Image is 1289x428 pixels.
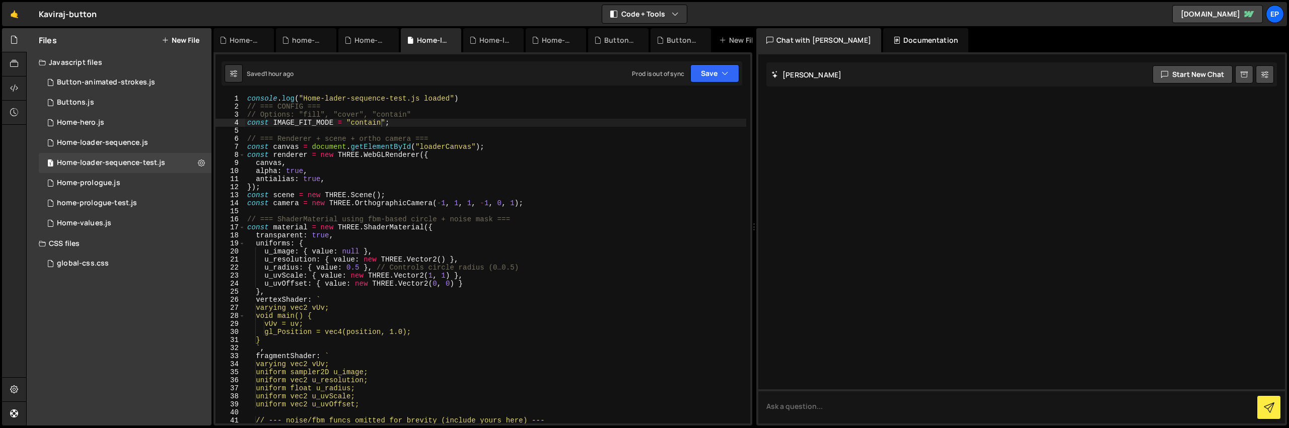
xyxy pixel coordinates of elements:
[216,199,245,207] div: 14
[216,320,245,328] div: 29
[216,328,245,336] div: 30
[756,28,881,52] div: Chat with [PERSON_NAME]
[417,35,449,45] div: Home-loader-sequence-test.js
[216,231,245,239] div: 18
[39,253,211,274] div: 16061/43261.css
[216,344,245,352] div: 32
[216,272,245,280] div: 23
[57,219,111,228] div: Home-values.js
[216,255,245,264] div: 21
[542,35,574,45] div: Home-hero.js
[216,167,245,175] div: 10
[39,213,211,233] div: 16061/43950.js
[39,153,211,173] div: 16061/44088.js
[216,400,245,408] div: 39
[39,113,211,133] div: 16061/43948.js
[216,280,245,288] div: 24
[39,8,97,20] div: Kaviraj-button
[216,127,245,135] div: 5
[354,35,387,45] div: Home-prologue.js
[216,239,245,247] div: 19
[57,138,148,147] div: Home-loader-sequence.js
[27,52,211,72] div: Javascript files
[265,69,294,78] div: 1 hour ago
[47,160,53,168] span: 1
[216,296,245,304] div: 26
[216,312,245,320] div: 28
[2,2,27,26] a: 🤙
[216,95,245,103] div: 1
[216,416,245,424] div: 41
[39,35,57,46] h2: Files
[216,360,245,368] div: 34
[230,35,262,45] div: Home-values.js
[216,392,245,400] div: 38
[216,183,245,191] div: 12
[57,158,165,167] div: Home-loader-sequence-test.js
[604,35,636,45] div: Buttons.js
[292,35,324,45] div: home-prologue-test.js
[216,159,245,167] div: 9
[57,98,94,107] div: Buttons.js
[27,233,211,253] div: CSS files
[162,36,199,44] button: New File
[39,193,211,213] div: 16061/44087.js
[216,288,245,296] div: 25
[216,191,245,199] div: 13
[216,135,245,143] div: 6
[216,352,245,360] div: 33
[216,223,245,231] div: 17
[39,72,211,93] div: 16061/43947.js
[216,264,245,272] div: 22
[216,247,245,255] div: 20
[1153,65,1233,83] button: Start new chat
[479,35,512,45] div: Home-loader-sequence.js
[39,133,211,153] div: 16061/43594.js
[216,175,245,183] div: 11
[771,70,841,79] h2: [PERSON_NAME]
[216,207,245,215] div: 15
[216,368,245,376] div: 35
[216,304,245,312] div: 27
[216,103,245,111] div: 2
[216,119,245,127] div: 4
[39,173,211,193] div: 16061/43249.js
[216,143,245,151] div: 7
[216,151,245,159] div: 8
[247,69,294,78] div: Saved
[57,199,137,208] div: home-prologue-test.js
[216,408,245,416] div: 40
[1172,5,1263,23] a: [DOMAIN_NAME]
[39,93,211,113] div: 16061/43050.js
[602,5,687,23] button: Code + Tools
[216,376,245,384] div: 36
[216,215,245,223] div: 16
[57,259,109,268] div: global-css.css
[216,384,245,392] div: 37
[57,179,120,188] div: Home-prologue.js
[57,118,104,127] div: Home-hero.js
[57,78,155,87] div: Button-animated-strokes.js
[883,28,968,52] div: Documentation
[632,69,684,78] div: Prod is out of sync
[690,64,739,82] button: Save
[667,35,699,45] div: Button-animated-strokes.js
[216,336,245,344] div: 31
[216,111,245,119] div: 3
[719,35,761,45] div: New File
[1266,5,1284,23] a: Ep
